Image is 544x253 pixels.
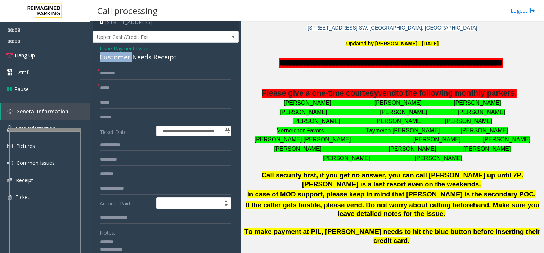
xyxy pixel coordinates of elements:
[378,89,396,98] span: vend
[15,51,35,59] span: Hang Up
[15,125,55,132] span: Rate Information
[93,14,239,31] h4: [STREET_ADDRESS]
[16,68,28,76] span: Dtmf
[293,118,493,124] font: [PERSON_NAME] [PERSON_NAME] [PERSON_NAME]
[307,25,477,31] a: [STREET_ADDRESS] SW. [GEOGRAPHIC_DATA], [GEOGRAPHIC_DATA]
[7,109,13,114] img: 'icon'
[511,7,535,14] a: Logout
[14,85,29,93] span: Pause
[100,52,231,62] div: Customer Needs Receipt
[262,89,378,98] span: Please give a one-time courtesy
[1,103,90,120] a: General Information
[246,201,540,218] span: If the caller gets hostile, please vend. Do not worry about calling beforehand. Make sure you lea...
[100,226,115,236] label: Notes:
[244,228,540,244] span: To make payment at PIL, [PERSON_NAME] needs to hit the blue button before inserting their credit ...
[7,125,12,132] img: 'icon'
[98,126,154,136] label: Ticket Date:
[277,127,508,134] font: Verneicher Favors Taymeion [PERSON_NAME] [PERSON_NAME]
[274,146,511,152] font: [PERSON_NAME] [PERSON_NAME] [PERSON_NAME]
[98,197,154,209] label: Amount Paid:
[94,2,161,19] h3: Call processing
[396,89,517,98] span: to the following monthly parkers.
[7,144,13,148] img: 'icon'
[7,194,12,200] img: 'icon'
[112,45,148,52] span: -
[247,190,536,198] b: In case of MOD support, please keep in mind that [PERSON_NAME] is the secondary POC.
[255,136,530,143] font: [PERSON_NAME] [PERSON_NAME] [PERSON_NAME] [PERSON_NAME]
[221,198,231,203] span: Increase value
[346,41,439,46] font: Updated by [PERSON_NAME] - [DATE]
[323,155,462,161] font: [PERSON_NAME] [PERSON_NAME]
[280,109,505,115] font: [PERSON_NAME] [PERSON_NAME] [PERSON_NAME]
[529,7,535,14] img: logout
[100,45,112,52] span: Issue
[93,31,209,43] span: Upper Cash/Credit Exit
[114,45,148,52] span: Payment Issue
[284,100,501,106] font: [PERSON_NAME] [PERSON_NAME] [PERSON_NAME]
[221,203,231,209] span: Decrease value
[16,108,68,115] span: General Information
[7,160,13,166] img: 'icon'
[262,171,523,188] span: Call security first, if you get no answer, you can call [PERSON_NAME] up until 7P. [PERSON_NAME] ...
[7,178,12,182] img: 'icon'
[223,126,231,136] span: Toggle popup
